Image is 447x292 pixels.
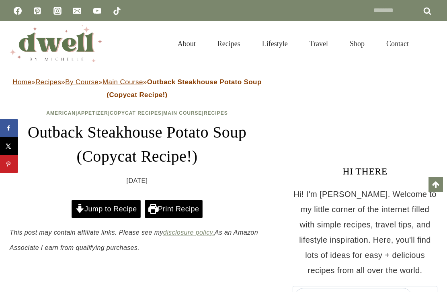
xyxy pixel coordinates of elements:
a: Lifestyle [251,30,299,58]
a: Email [69,3,85,19]
a: Scroll to top [429,177,443,192]
a: About [167,30,207,58]
h1: Outback Steakhouse Potato Soup (Copycat Recipe!) [10,120,265,168]
a: Print Recipe [145,200,203,218]
a: Shop [339,30,375,58]
a: Jump to Recipe [72,200,141,218]
a: Instagram [49,3,66,19]
a: TikTok [109,3,125,19]
a: Travel [299,30,339,58]
span: | | | | [46,110,228,116]
a: Contact [375,30,420,58]
a: American [46,110,76,116]
time: [DATE] [127,175,148,187]
a: By Course [65,78,98,86]
a: disclosure policy. [163,229,215,236]
nav: Primary Navigation [167,30,420,58]
h3: HI THERE [293,164,437,178]
a: Home [12,78,31,86]
img: DWELL by michelle [10,25,102,62]
a: Copycat Recipes [110,110,162,116]
a: Recipes [204,110,228,116]
a: Appetizer [77,110,108,116]
a: Main Course [103,78,143,86]
button: View Search Form [424,37,437,51]
a: Recipes [35,78,61,86]
a: Main Course [163,110,202,116]
em: This post may contain affiliate links. Please see my As an Amazon Associate I earn from qualifyin... [10,229,258,251]
strong: Outback Steakhouse Potato Soup (Copycat Recipe!) [107,78,261,99]
a: YouTube [89,3,105,19]
a: Recipes [207,30,251,58]
a: Facebook [10,3,26,19]
p: Hi! I'm [PERSON_NAME]. Welcome to my little corner of the internet filled with simple recipes, tr... [293,187,437,278]
a: Pinterest [29,3,45,19]
span: » » » » [12,78,261,99]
